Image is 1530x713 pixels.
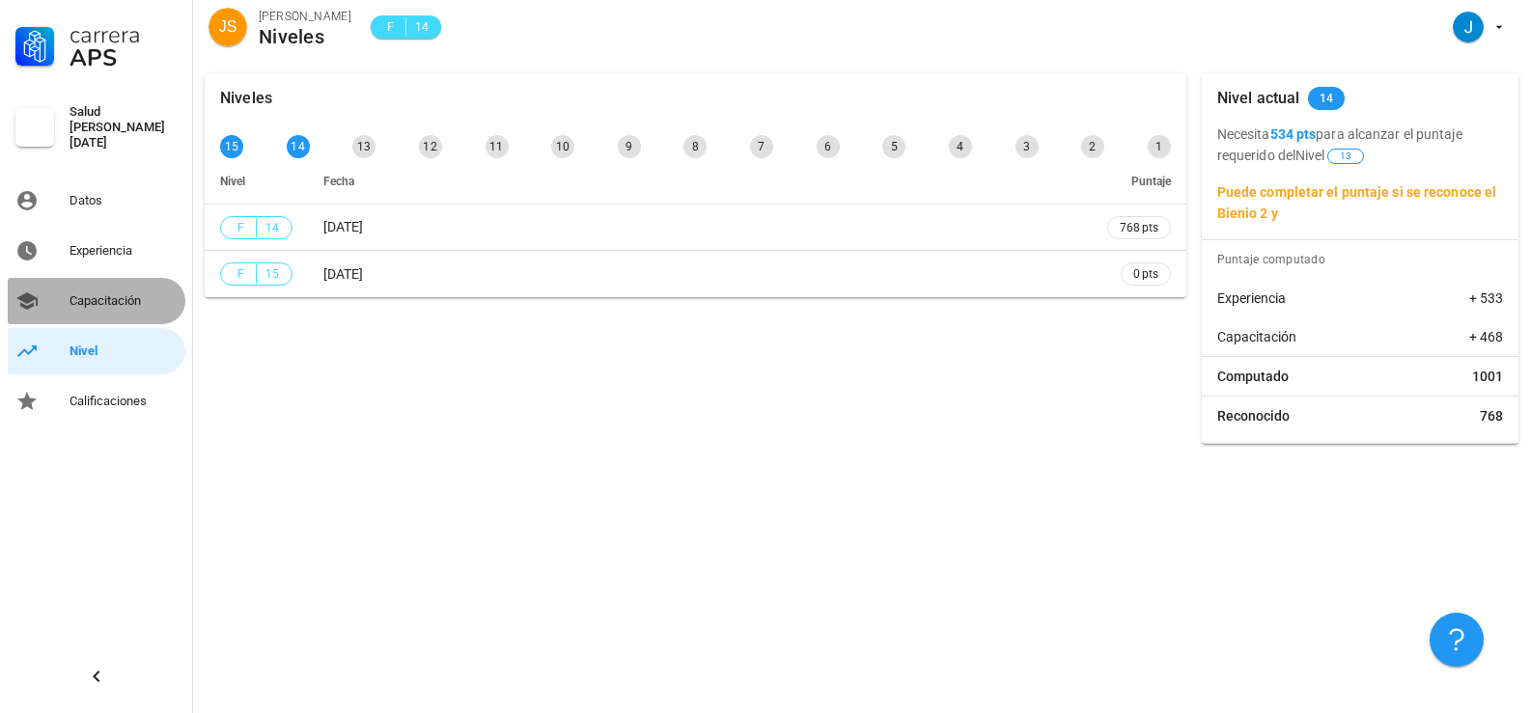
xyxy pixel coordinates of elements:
[1148,135,1171,158] div: 1
[949,135,972,158] div: 4
[1472,367,1503,386] span: 1001
[8,278,185,324] a: Capacitación
[1217,184,1496,221] b: Puede completar el puntaje si se reconoce el Bienio 2 y
[287,135,310,158] div: 14
[1133,264,1158,284] span: 0 pts
[323,175,354,188] span: Fecha
[205,158,308,205] th: Nivel
[1453,12,1484,42] div: avatar
[750,135,773,158] div: 7
[70,46,178,69] div: APS
[259,7,351,26] div: [PERSON_NAME]
[1295,148,1366,163] span: Nivel
[1217,406,1290,425] span: Reconocido
[70,193,178,208] div: Datos
[308,158,1092,205] th: Fecha
[486,135,509,158] div: 11
[352,135,376,158] div: 13
[414,17,430,37] span: 14
[233,264,248,284] span: F
[220,135,243,158] div: 15
[1270,126,1317,142] b: 534 pts
[8,178,185,224] a: Datos
[209,8,247,46] div: avatar
[70,23,178,46] div: Carrera
[1469,288,1503,308] span: + 533
[259,26,351,47] div: Niveles
[1081,135,1104,158] div: 2
[323,219,363,234] span: [DATE]
[219,8,237,46] span: JS
[1092,158,1186,205] th: Puntaje
[1320,87,1334,110] span: 14
[264,264,280,284] span: 15
[70,394,178,409] div: Calificaciones
[1217,327,1296,346] span: Capacitación
[1217,367,1289,386] span: Computado
[220,73,272,123] div: Niveles
[1131,175,1171,188] span: Puntaje
[220,175,245,188] span: Nivel
[382,17,398,37] span: F
[1120,218,1158,237] span: 768 pts
[1217,73,1300,123] div: Nivel actual
[419,135,442,158] div: 12
[70,243,178,259] div: Experiencia
[683,135,707,158] div: 8
[817,135,840,158] div: 6
[1469,327,1503,346] span: + 468
[70,343,178,359] div: Nivel
[1217,288,1286,308] span: Experiencia
[8,328,185,374] a: Nivel
[551,135,574,158] div: 10
[8,378,185,425] a: Calificaciones
[1480,406,1503,425] span: 768
[1340,150,1351,163] span: 13
[1210,240,1518,279] div: Puntaje computado
[8,228,185,274] a: Experiencia
[882,135,905,158] div: 5
[1217,123,1503,166] p: Necesita para alcanzar el puntaje requerido del
[618,135,641,158] div: 9
[264,218,280,237] span: 14
[70,104,178,151] div: Salud [PERSON_NAME][DATE]
[1015,135,1039,158] div: 3
[70,293,178,309] div: Capacitación
[233,218,248,237] span: F
[323,266,363,282] span: [DATE]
